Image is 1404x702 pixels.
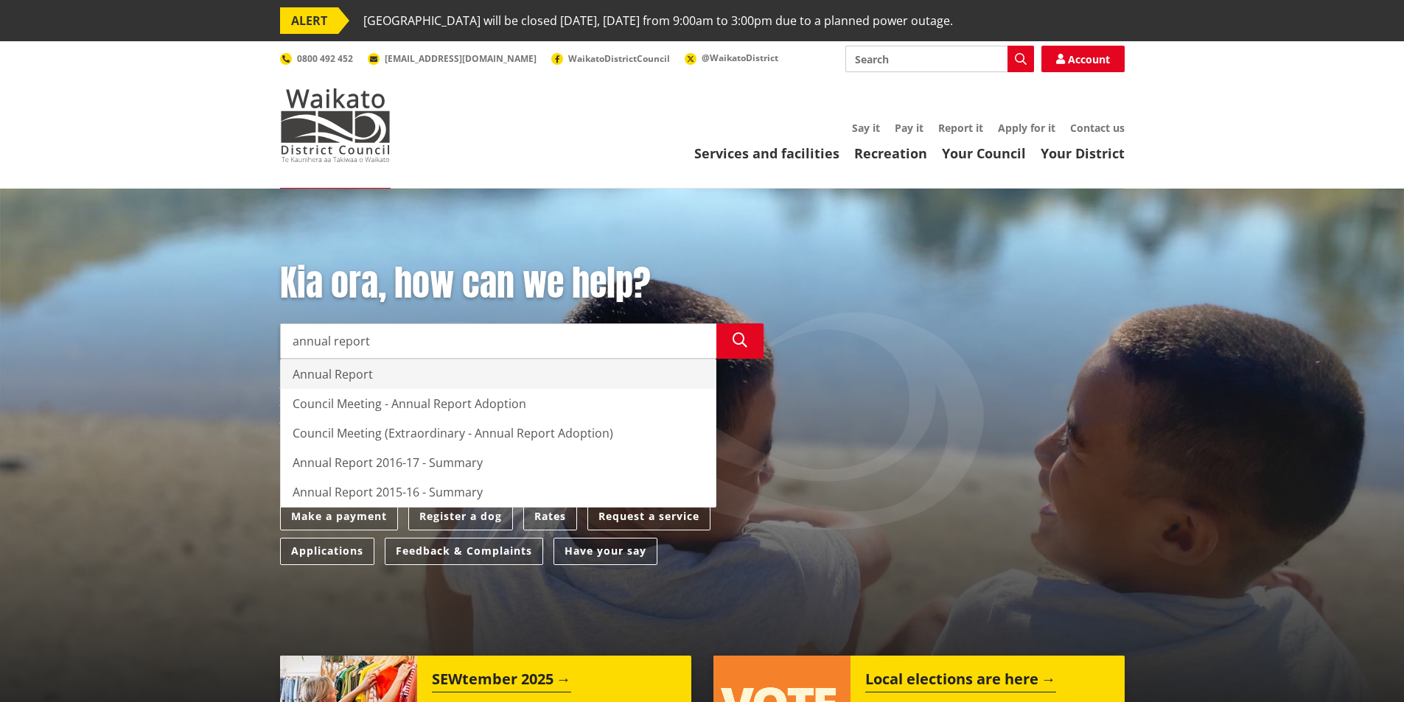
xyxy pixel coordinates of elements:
div: Annual Report 2016-17 - Summary [281,448,716,477]
div: Annual Report 2015-16 - Summary [281,477,716,507]
a: @WaikatoDistrict [685,52,778,64]
a: Make a payment [280,503,398,530]
div: Council Meeting - Annual Report Adoption [281,389,716,418]
a: Report it [938,121,983,135]
a: Feedback & Complaints [385,538,543,565]
a: Applications [280,538,374,565]
a: [EMAIL_ADDRESS][DOMAIN_NAME] [368,52,537,65]
a: Request a service [587,503,710,530]
span: ALERT [280,7,338,34]
h1: Kia ora, how can we help? [280,262,764,305]
span: @WaikatoDistrict [702,52,778,64]
input: Search input [280,323,716,359]
a: Recreation [854,144,927,162]
div: Council Meeting (Extraordinary - Annual Report Adoption) [281,418,716,448]
a: Your Council [942,144,1026,162]
span: [EMAIL_ADDRESS][DOMAIN_NAME] [385,52,537,65]
a: Pay it [895,121,923,135]
a: Say it [852,121,880,135]
a: Have your say [553,538,657,565]
input: Search input [845,46,1034,72]
a: WaikatoDistrictCouncil [551,52,670,65]
img: Waikato District Council - Te Kaunihera aa Takiwaa o Waikato [280,88,391,162]
a: Contact us [1070,121,1125,135]
div: Annual Report [281,359,716,389]
span: [GEOGRAPHIC_DATA] will be closed [DATE], [DATE] from 9:00am to 3:00pm due to a planned power outage. [363,7,953,34]
a: Apply for it [998,121,1055,135]
span: WaikatoDistrictCouncil [568,52,670,65]
a: Register a dog [408,503,513,530]
a: Your District [1041,144,1125,162]
a: Services and facilities [694,144,839,162]
h2: SEWtember 2025 [432,670,571,692]
span: 0800 492 452 [297,52,353,65]
iframe: Messenger Launcher [1336,640,1389,693]
a: Rates [523,503,577,530]
a: Account [1041,46,1125,72]
a: 0800 492 452 [280,52,353,65]
h2: Local elections are here [865,670,1056,692]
